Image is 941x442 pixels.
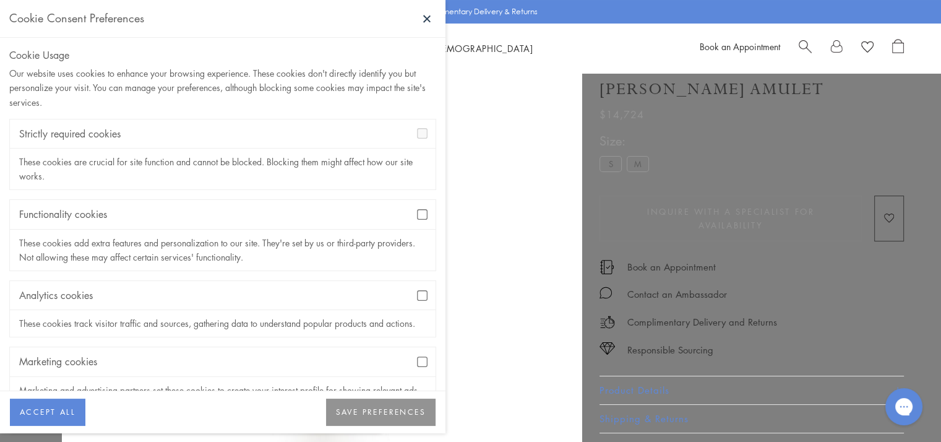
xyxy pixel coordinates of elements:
p: Enjoy Complimentary Delivery & Returns [397,6,538,18]
a: Book an Appointment [700,40,780,53]
span: Inquire With A Specialist for Availability [617,205,844,232]
div: Our website uses cookies to enhance your browsing experience. These cookies don't directly identi... [9,66,436,109]
button: SAVE PREFERENCES [326,399,436,426]
a: View Wishlist [861,39,874,58]
div: These cookies are crucial for site function and cannot be blocked. Blocking them might affect how... [10,149,436,189]
img: MessageIcon-01_2.svg [599,287,612,299]
label: M [627,156,649,171]
div: These cookies track visitor traffic and sources, gathering data to understand popular products an... [10,310,436,337]
a: Open Shopping Bag [892,39,904,58]
div: Strictly required cookies [10,119,436,149]
img: icon_sourcing.svg [599,342,615,355]
p: Complimentary Delivery and Returns [627,314,777,330]
button: Inquire With A Specialist for Availability [599,196,862,241]
iframe: Gorgias live chat messenger [879,384,929,430]
span: $14,724 [599,106,644,123]
div: Functionality cookies [10,200,436,229]
button: Product Details [599,376,904,404]
div: These cookies add extra features and personalization to our site. They're set by us or third-part... [10,230,436,271]
a: Book an Appointment [627,260,716,274]
h1: 18K Small Blue Moonstone [PERSON_NAME] Amulet [599,57,904,100]
button: Shipping & Returns [599,405,904,433]
div: Analytics cookies [10,281,436,310]
div: Contact an Ambassador [627,287,727,302]
button: ACCEPT ALL [10,399,85,426]
div: Cookie Usage [9,47,436,63]
div: Marketing and advertising partners set these cookies to create your interest profile for showing ... [10,377,436,418]
img: icon_appointment.svg [599,260,614,274]
a: World of [DEMOGRAPHIC_DATA]World of [DEMOGRAPHIC_DATA] [382,42,533,54]
img: icon_delivery.svg [599,314,615,330]
span: Size: [599,131,654,151]
div: Responsible Sourcing [627,342,713,358]
label: S [599,156,622,171]
a: Search [799,39,812,58]
div: Cookie Consent Preferences [9,9,144,28]
div: Marketing cookies [10,347,436,376]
